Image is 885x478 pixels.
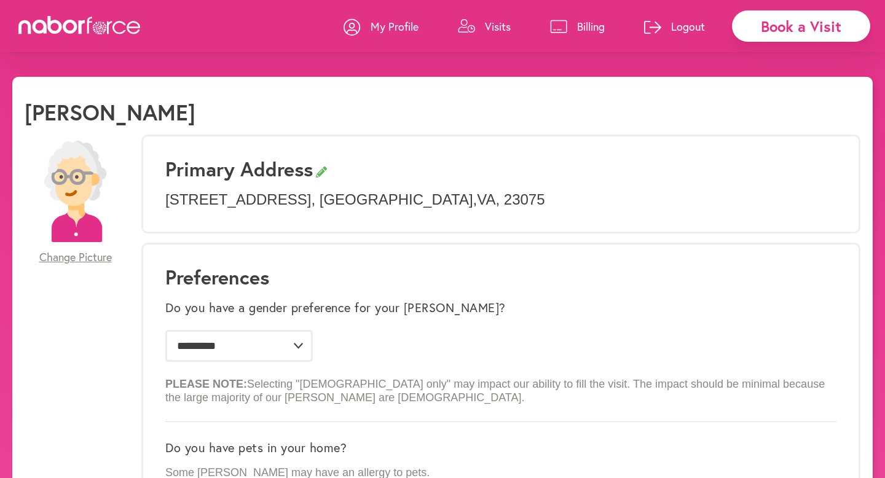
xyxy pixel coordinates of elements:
span: Change Picture [39,251,112,264]
label: Do you have pets in your home? [165,441,347,455]
h3: Primary Address [165,157,836,181]
p: Logout [671,19,705,34]
img: efc20bcf08b0dac87679abea64c1faab.png [25,141,126,242]
p: Visits [485,19,511,34]
p: Selecting "[DEMOGRAPHIC_DATA] only" may impact our ability to fill the visit. The impact should b... [165,368,836,404]
a: Logout [644,8,705,45]
p: My Profile [371,19,419,34]
h1: [PERSON_NAME] [25,99,195,125]
label: Do you have a gender preference for your [PERSON_NAME]? [165,300,506,315]
a: Billing [550,8,605,45]
a: Visits [458,8,511,45]
div: Book a Visit [732,10,870,42]
a: My Profile [344,8,419,45]
p: [STREET_ADDRESS] , [GEOGRAPHIC_DATA] , VA , 23075 [165,191,836,209]
b: PLEASE NOTE: [165,378,247,390]
h1: Preferences [165,265,836,289]
p: Billing [577,19,605,34]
